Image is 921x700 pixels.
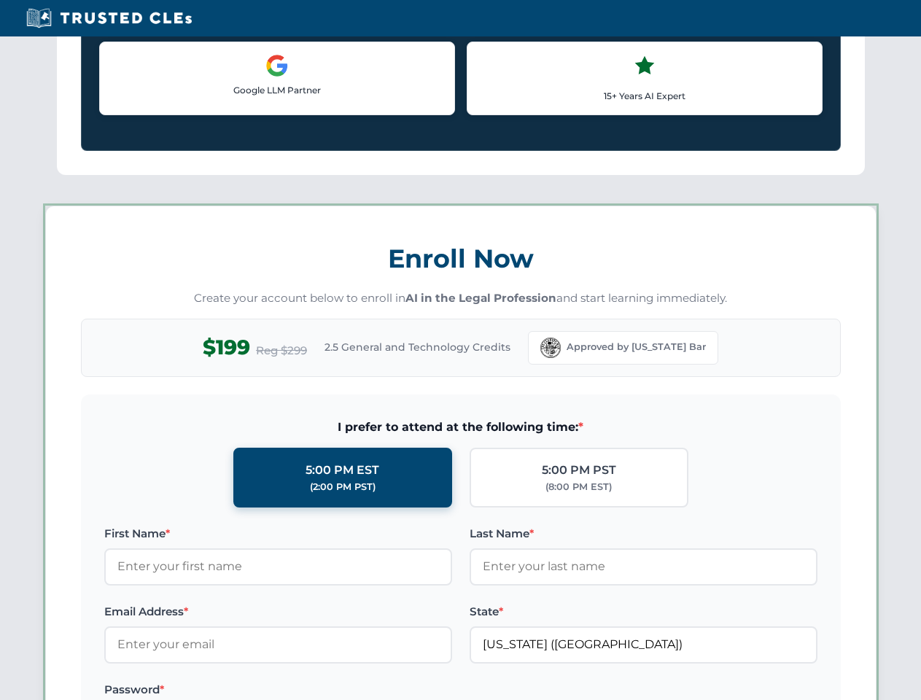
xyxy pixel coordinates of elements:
img: Google [265,54,289,77]
p: Google LLM Partner [112,83,443,97]
label: First Name [104,525,452,542]
span: Approved by [US_STATE] Bar [567,340,706,354]
strong: AI in the Legal Profession [405,291,556,305]
div: (8:00 PM EST) [545,480,612,494]
img: Trusted CLEs [22,7,196,29]
div: (2:00 PM PST) [310,480,376,494]
label: State [470,603,817,621]
input: Florida (FL) [470,626,817,663]
span: I prefer to attend at the following time: [104,418,817,437]
input: Enter your first name [104,548,452,585]
span: Reg $299 [256,342,307,359]
p: 15+ Years AI Expert [479,89,810,103]
p: Create your account below to enroll in and start learning immediately. [81,290,841,307]
div: 5:00 PM PST [542,461,616,480]
input: Enter your email [104,626,452,663]
img: Florida Bar [540,338,561,358]
label: Password [104,681,452,699]
div: 5:00 PM EST [306,461,379,480]
label: Last Name [470,525,817,542]
span: 2.5 General and Technology Credits [325,339,510,355]
h3: Enroll Now [81,236,841,281]
span: $199 [203,331,250,364]
label: Email Address [104,603,452,621]
input: Enter your last name [470,548,817,585]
